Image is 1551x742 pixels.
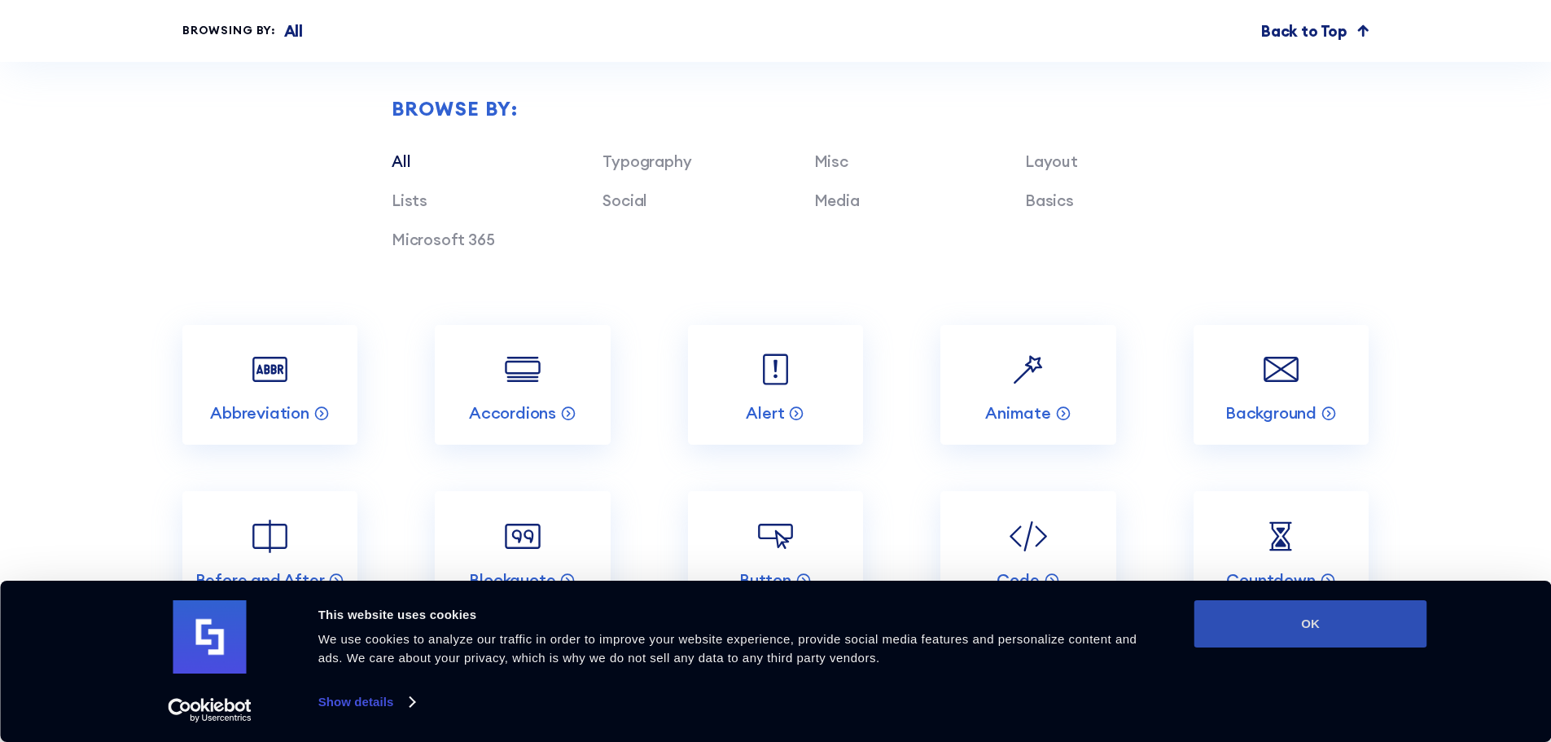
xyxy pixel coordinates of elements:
[602,191,647,210] a: Social
[173,600,247,674] img: logo
[688,491,863,612] a: Button
[985,402,1051,424] p: Animate
[1226,569,1315,591] p: Countdown
[499,513,545,560] img: Blockquote
[1258,346,1304,393] img: Background
[284,20,303,43] p: All
[182,325,357,446] a: Abbreviation
[997,569,1039,591] p: Code
[1194,600,1427,648] button: OK
[814,191,860,210] a: Media
[247,346,293,393] img: Abbreviation
[392,191,427,210] a: Lists
[1005,346,1051,393] img: Animate
[1194,491,1369,612] a: Countdown
[752,346,799,393] img: Alert
[739,569,791,591] p: Button
[392,151,410,171] a: All
[1225,402,1317,424] p: Background
[138,698,281,722] a: Usercentrics Cookiebot - opens in a new window
[814,151,848,171] a: Misc
[392,230,495,249] a: Microsoft 365
[1025,151,1078,171] a: Layout
[1194,325,1369,446] a: Background
[1258,513,1304,560] img: Countdown
[182,491,357,612] a: Before and After
[318,690,414,714] a: Show details
[1261,20,1369,43] a: Back to Top
[688,325,863,446] a: Alert
[1261,20,1347,43] p: Back to Top
[602,151,691,171] a: Typography
[318,632,1137,665] span: We use cookies to analyze our traffic in order to improve your website experience, provide social...
[392,99,1236,119] div: Browse by:
[247,513,293,560] img: Before and After
[499,346,545,393] img: Accordions
[1005,513,1051,560] img: Code
[469,569,555,591] p: Blockquote
[1025,191,1074,210] a: Basics
[210,402,309,424] p: Abbreviation
[182,22,276,39] div: Browsing by:
[195,569,325,591] p: Before and After
[746,402,784,424] p: Alert
[469,402,556,424] p: Accordions
[318,605,1158,625] div: This website uses cookies
[435,325,610,446] a: Accordions
[940,491,1115,612] a: Code
[752,513,799,560] img: Button
[435,491,610,612] a: Blockquote
[940,325,1115,446] a: Animate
